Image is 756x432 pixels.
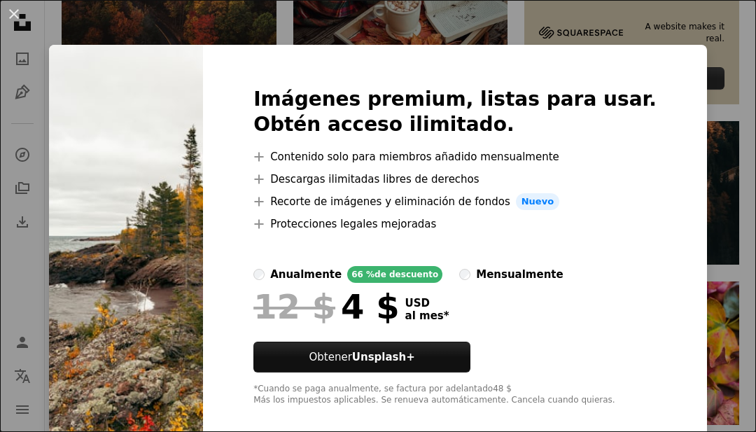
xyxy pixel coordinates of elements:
[516,193,559,210] span: Nuevo
[253,384,657,406] div: *Cuando se paga anualmente, se factura por adelantado 48 $ Más los impuestos aplicables. Se renue...
[253,288,399,325] div: 4 $
[253,288,335,325] span: 12 $
[253,216,657,232] li: Protecciones legales mejoradas
[405,309,449,322] span: al mes *
[459,269,470,280] input: mensualmente
[253,148,657,165] li: Contenido solo para miembros añadido mensualmente
[347,266,442,283] div: 66 % de descuento
[253,269,265,280] input: anualmente66 %de descuento
[476,266,563,283] div: mensualmente
[253,342,470,372] button: ObtenerUnsplash+
[405,297,449,309] span: USD
[253,87,657,137] h2: Imágenes premium, listas para usar. Obtén acceso ilimitado.
[270,266,342,283] div: anualmente
[253,171,657,188] li: Descargas ilimitadas libres de derechos
[253,193,657,210] li: Recorte de imágenes y eliminación de fondos
[352,351,415,363] strong: Unsplash+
